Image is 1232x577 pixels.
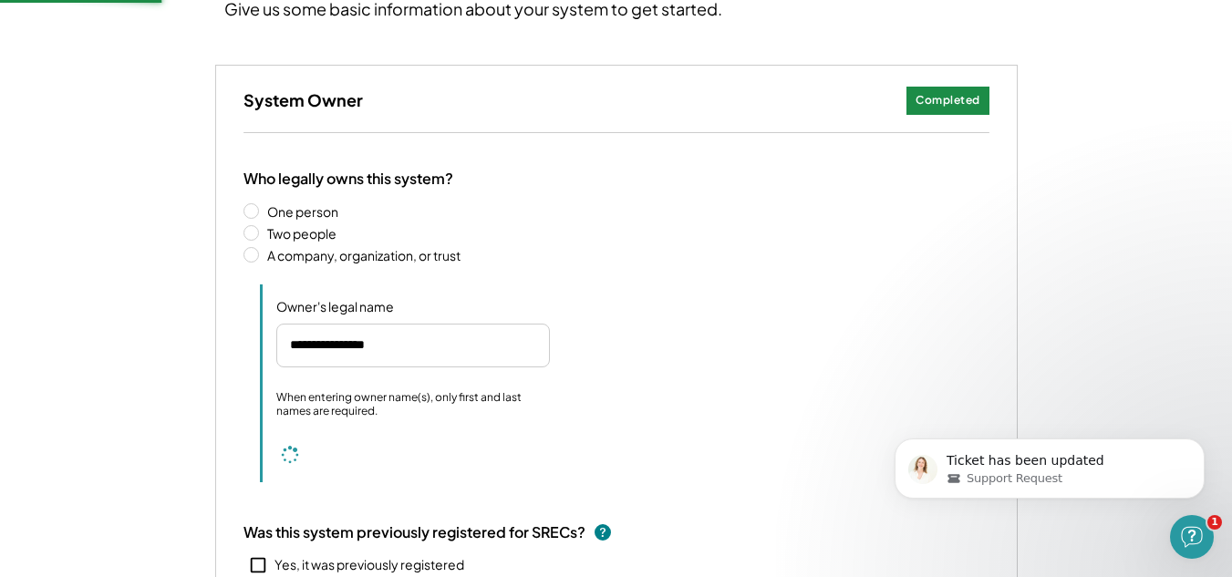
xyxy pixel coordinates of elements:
div: Yes, it was previously registered [274,556,464,574]
h3: System Owner [243,89,363,110]
div: Completed [916,93,980,108]
div: When entering owner name(s), only first and last names are required. [276,390,550,418]
span: 1 [1207,515,1222,530]
label: One person [262,205,989,218]
iframe: Intercom live chat [1170,515,1214,559]
div: Who legally owns this system? [243,170,453,189]
div: Was this system previously registered for SRECs? [243,522,585,542]
iframe: Intercom notifications message [867,400,1232,528]
label: Two people [262,227,989,240]
label: A company, organization, or trust [262,249,989,262]
h5: Owner's legal name [276,298,459,316]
